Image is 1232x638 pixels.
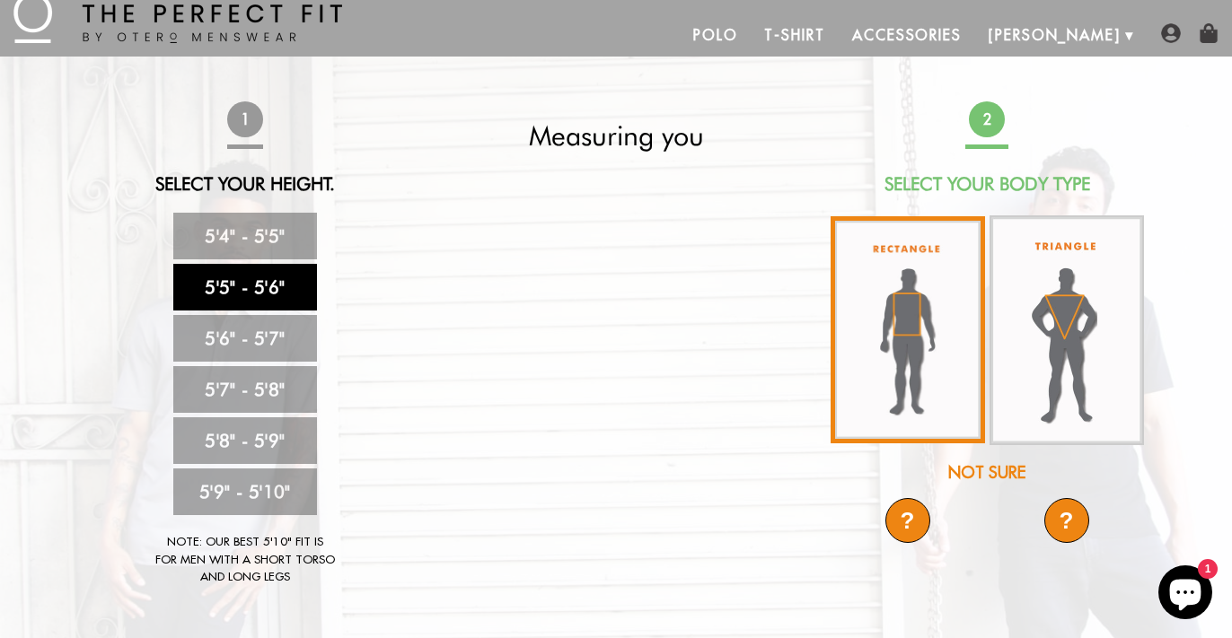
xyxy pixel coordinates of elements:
[173,468,317,515] a: 5'9" - 5'10"
[969,101,1005,137] span: 2
[680,13,752,57] a: Polo
[173,417,317,464] a: 5'8" - 5'9"
[1199,23,1219,43] img: shopping-bag-icon.png
[86,173,404,195] h2: Select Your Height.
[227,101,263,137] span: 1
[173,315,317,362] a: 5'6" - 5'7"
[990,215,1144,445] img: triangle-body_336x.jpg
[1153,565,1218,624] inbox-online-store-chat: Shopify online store chat
[173,264,317,310] a: 5'5" - 5'6"
[457,119,775,152] h2: Measuring you
[828,460,1146,485] div: Not Sure
[828,173,1146,195] h2: Select Your Body Type
[831,216,985,443] img: rectangle-body_336x.jpg
[885,498,930,543] div: ?
[1044,498,1089,543] div: ?
[975,13,1134,57] a: [PERSON_NAME]
[155,533,335,586] div: Note: Our best 5'10" fit is for men with a short torso and long legs
[173,213,317,259] a: 5'4" - 5'5"
[839,13,975,57] a: Accessories
[1161,23,1181,43] img: user-account-icon.png
[751,13,838,57] a: T-Shirt
[173,366,317,413] a: 5'7" - 5'8"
